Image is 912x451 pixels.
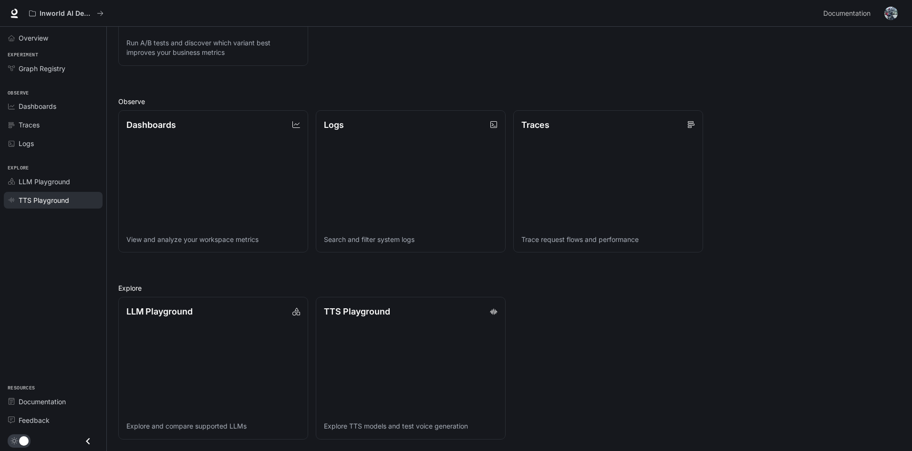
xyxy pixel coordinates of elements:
a: LogsSearch and filter system logs [316,110,506,253]
a: Graph Registry [4,60,103,77]
span: Feedback [19,415,50,425]
button: Close drawer [77,431,99,451]
p: LLM Playground [126,305,193,318]
span: Dark mode toggle [19,435,29,446]
a: Documentation [819,4,878,23]
span: Traces [19,120,40,130]
a: LLM PlaygroundExplore and compare supported LLMs [118,297,308,440]
p: Trace request flows and performance [521,235,695,244]
p: Explore and compare supported LLMs [126,421,300,431]
span: Logs [19,138,34,148]
a: Documentation [4,393,103,410]
span: TTS Playground [19,195,69,205]
p: View and analyze your workspace metrics [126,235,300,244]
a: Overview [4,30,103,46]
h2: Observe [118,96,901,106]
p: TTS Playground [324,305,390,318]
a: Logs [4,135,103,152]
span: Documentation [19,397,66,407]
a: TracesTrace request flows and performance [513,110,703,253]
h2: Explore [118,283,901,293]
span: Documentation [823,8,871,20]
a: DashboardsView and analyze your workspace metrics [118,110,308,253]
span: LLM Playground [19,177,70,187]
a: Traces [4,116,103,133]
p: Search and filter system logs [324,235,497,244]
p: Explore TTS models and test voice generation [324,421,497,431]
p: Dashboards [126,118,176,131]
button: User avatar [881,4,901,23]
span: Dashboards [19,101,56,111]
span: Overview [19,33,48,43]
button: All workspaces [25,4,108,23]
a: Feedback [4,412,103,429]
img: User avatar [884,7,898,20]
a: TTS Playground [4,192,103,209]
p: Inworld AI Demos [40,10,93,18]
p: Traces [521,118,549,131]
span: Graph Registry [19,63,65,73]
a: TTS PlaygroundExplore TTS models and test voice generation [316,297,506,440]
p: Run A/B tests and discover which variant best improves your business metrics [126,38,300,57]
a: Dashboards [4,98,103,115]
p: Logs [324,118,344,131]
a: LLM Playground [4,173,103,190]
